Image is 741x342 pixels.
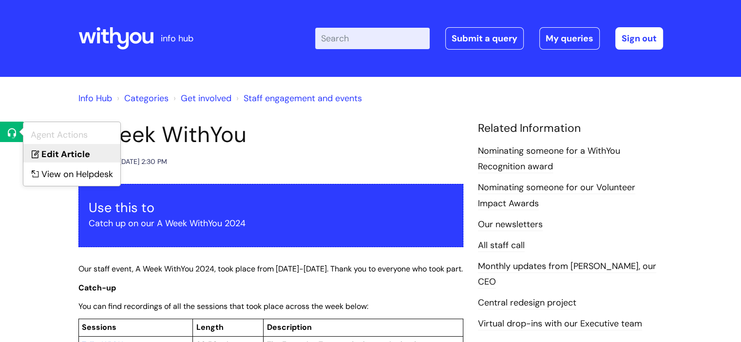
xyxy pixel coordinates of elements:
[539,27,600,50] a: My queries
[171,90,231,106] li: Get involved
[78,156,167,168] div: Modified on: [DATE] 2:30 PM
[31,127,113,143] div: Agent Actions
[89,216,453,231] p: Catch up on our A Week WithYou 2024
[478,297,576,309] a: Central redesign project
[196,322,224,332] span: Length
[478,260,656,288] a: Monthly updates from [PERSON_NAME], our CEO
[478,318,642,330] a: Virtual drop-ins with our Executive team
[78,264,463,274] span: Our staff event, A Week WithYou 2024, took place from [DATE]-[DATE]. Thank you to everyone who to...
[234,90,362,106] li: Staff engagement and events
[114,90,169,106] li: Solution home
[267,322,312,332] span: Description
[615,27,663,50] a: Sign out
[82,322,116,332] span: Sessions
[478,239,525,252] a: All staff call
[445,27,524,50] a: Submit a query
[478,122,663,135] h4: Related Information
[78,122,463,148] h1: A Week WithYou
[244,92,362,104] a: Staff engagement and events
[315,28,430,49] input: Search
[78,283,116,293] span: Catch-up
[78,301,368,311] span: You can find recordings of all the sessions that took place across the week below:
[124,92,169,104] a: Categories
[181,92,231,104] a: Get involved
[478,218,543,231] a: Our newsletters
[478,181,635,210] a: Nominating someone for our Volunteer Impact Awards
[315,27,663,50] div: | -
[89,200,453,216] h3: Use this to
[161,31,193,46] p: info hub
[23,144,120,162] a: Edit Article
[23,164,120,182] a: View on Helpdesk
[478,145,620,173] a: Nominating someone for a WithYou Recognition award
[78,92,112,104] a: Info Hub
